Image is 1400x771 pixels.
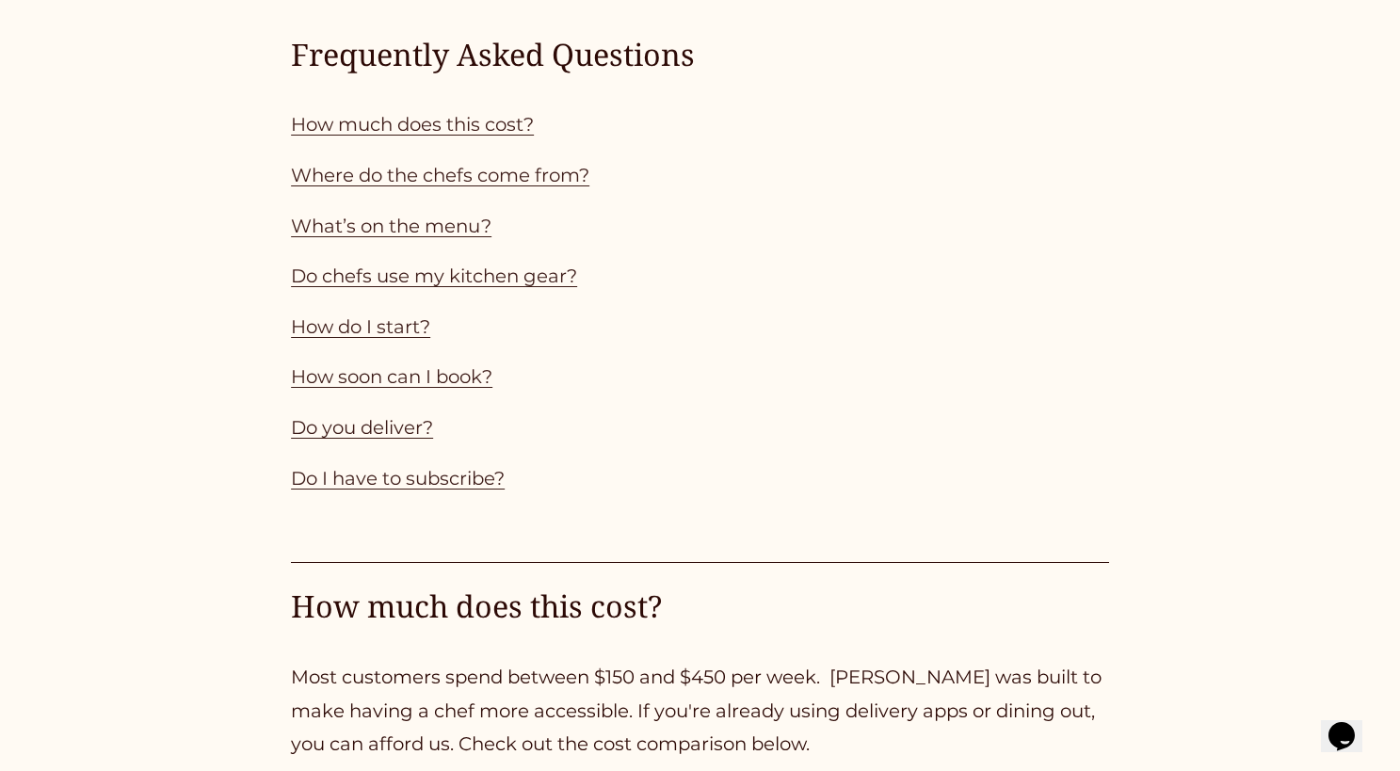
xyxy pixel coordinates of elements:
a: Where do the chefs come from? [291,164,589,186]
h4: How much does this cost? [291,586,1109,627]
a: What’s on the menu? [291,215,491,237]
a: How soon can I book? [291,365,492,388]
p: Most customers spend between $150 and $450 per week. [PERSON_NAME] was built to make having a che... [291,661,1109,762]
a: Do chefs use my kitchen gear? [291,265,577,287]
h4: Frequently Asked Questions [291,34,1109,75]
iframe: chat widget [1321,696,1381,752]
a: How do I start? [291,315,430,338]
a: Do you deliver? [291,416,433,439]
a: How much does this cost? [291,113,534,136]
a: Do I have to subscribe? [291,467,505,490]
